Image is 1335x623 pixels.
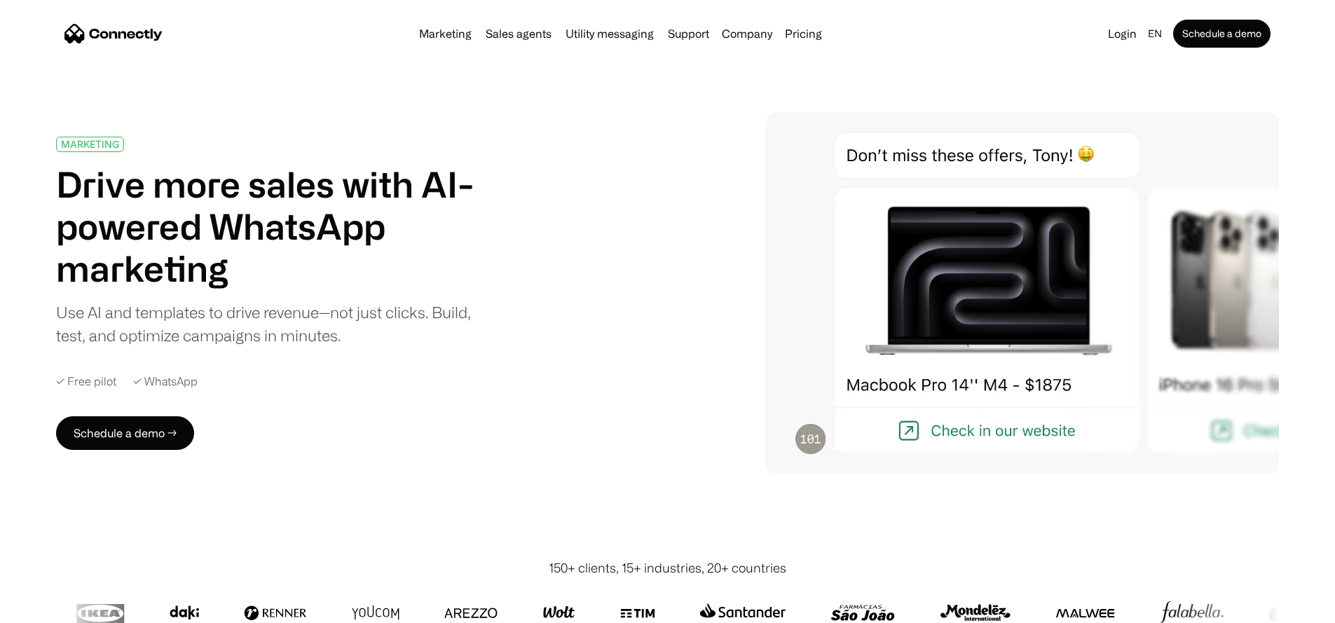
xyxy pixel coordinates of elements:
a: Pricing [779,28,828,39]
div: Company [722,24,772,43]
div: ✓ WhatsApp [133,375,198,388]
a: home [64,23,163,44]
div: 150+ clients, 15+ industries, 20+ countries [549,559,786,577]
div: en [1148,24,1162,43]
a: Schedule a demo [1173,20,1271,48]
aside: Language selected: English [14,597,84,618]
ul: Language list [28,598,84,618]
a: Utility messaging [560,28,659,39]
div: Use AI and templates to drive revenue—not just clicks. Build, test, and optimize campaigns in min... [56,301,489,347]
a: Sales agents [480,28,557,39]
a: Support [662,28,715,39]
a: Schedule a demo → [56,416,194,450]
div: ✓ Free pilot [56,375,116,388]
a: Login [1102,24,1142,43]
div: Company [718,24,776,43]
a: Marketing [413,28,477,39]
div: en [1142,24,1170,43]
h1: Drive more sales with AI-powered WhatsApp marketing [56,163,489,289]
div: MARKETING [61,139,119,149]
